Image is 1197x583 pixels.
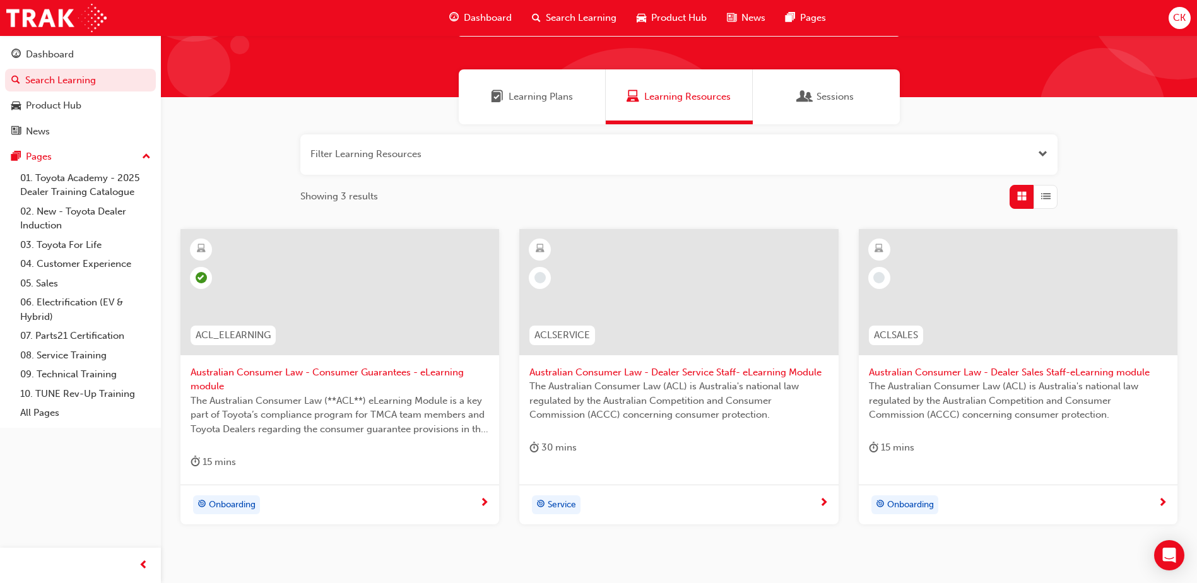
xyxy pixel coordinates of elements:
a: news-iconNews [717,5,775,31]
a: 09. Technical Training [15,365,156,384]
span: duration-icon [191,454,200,470]
span: guage-icon [11,49,21,61]
a: 02. New - Toyota Dealer Induction [15,202,156,235]
span: Sessions [817,90,854,104]
button: Pages [5,145,156,168]
span: pages-icon [786,10,795,26]
a: 10. TUNE Rev-Up Training [15,384,156,404]
span: up-icon [142,149,151,165]
a: guage-iconDashboard [439,5,522,31]
span: Learning Plans [491,90,504,104]
span: The Australian Consumer Law (ACL) is Australia's national law regulated by the Australian Competi... [529,379,828,422]
a: Search Learning [5,69,156,92]
span: Sessions [799,90,811,104]
span: next-icon [480,498,489,509]
span: Dashboard [464,11,512,25]
span: Learning Resources [627,90,639,104]
a: ACLSALESAustralian Consumer Law - Dealer Sales Staff-eLearning moduleThe Australian Consumer Law ... [859,229,1177,524]
span: learningRecordVerb_NONE-icon [534,272,546,283]
span: Onboarding [887,498,934,512]
span: Grid [1017,189,1027,204]
span: news-icon [727,10,736,26]
span: CK [1173,11,1186,25]
span: Learning Plans [509,90,573,104]
span: guage-icon [449,10,459,26]
a: 08. Service Training [15,346,156,365]
span: Pages [800,11,826,25]
span: News [741,11,765,25]
span: target-icon [536,497,545,513]
span: learningRecordVerb_COMPLETE-icon [196,272,207,283]
span: Product Hub [651,11,707,25]
span: next-icon [1158,498,1167,509]
a: Learning PlansLearning Plans [459,69,606,124]
span: Onboarding [209,498,256,512]
a: SessionsSessions [753,69,900,124]
span: search-icon [11,75,20,86]
img: Trak [6,4,107,32]
span: learningResourceType_ELEARNING-icon [875,241,883,257]
div: 30 mins [529,440,577,456]
span: search-icon [532,10,541,26]
div: Open Intercom Messenger [1154,540,1184,570]
a: Product Hub [5,94,156,117]
a: 01. Toyota Academy - 2025 Dealer Training Catalogue [15,168,156,202]
a: ACL_ELEARNINGAustralian Consumer Law - Consumer Guarantees - eLearning moduleThe Australian Consu... [180,229,499,524]
span: learningRecordVerb_NONE-icon [873,272,885,283]
span: The Australian Consumer Law (**ACL**) eLearning Module is a key part of Toyota’s compliance progr... [191,394,489,437]
a: Learning ResourcesLearning Resources [606,69,753,124]
a: ACLSERVICEAustralian Consumer Law - Dealer Service Staff- eLearning ModuleThe Australian Consumer... [519,229,838,524]
span: Search Learning [546,11,616,25]
a: 06. Electrification (EV & Hybrid) [15,293,156,326]
a: 05. Sales [15,274,156,293]
div: Product Hub [26,98,81,113]
span: prev-icon [139,558,148,574]
span: pages-icon [11,151,21,163]
a: Dashboard [5,43,156,66]
button: CK [1169,7,1191,29]
div: Dashboard [26,47,74,62]
a: pages-iconPages [775,5,836,31]
div: News [26,124,50,139]
span: target-icon [198,497,206,513]
span: learningResourceType_ELEARNING-icon [197,241,206,257]
span: Australian Consumer Law - Dealer Sales Staff-eLearning module [869,365,1167,380]
span: car-icon [11,100,21,112]
a: 07. Parts21 Certification [15,326,156,346]
span: The Australian Consumer Law (ACL) is Australia's national law regulated by the Australian Competi... [869,379,1167,422]
span: Showing 3 results [300,189,378,204]
span: ACLSALES [874,328,918,343]
span: target-icon [876,497,885,513]
div: 15 mins [869,440,914,456]
a: search-iconSearch Learning [522,5,627,31]
span: news-icon [11,126,21,138]
a: News [5,120,156,143]
span: duration-icon [529,440,539,456]
span: ACL_ELEARNING [196,328,271,343]
div: 15 mins [191,454,236,470]
div: Pages [26,150,52,164]
a: 04. Customer Experience [15,254,156,274]
span: List [1041,189,1051,204]
span: Service [548,498,576,512]
span: Australian Consumer Law - Dealer Service Staff- eLearning Module [529,365,828,380]
button: DashboardSearch LearningProduct HubNews [5,40,156,145]
span: Australian Consumer Law - Consumer Guarantees - eLearning module [191,365,489,394]
span: ACLSERVICE [534,328,590,343]
span: next-icon [819,498,828,509]
a: car-iconProduct Hub [627,5,717,31]
button: Open the filter [1038,147,1047,162]
span: duration-icon [869,440,878,456]
span: learningResourceType_ELEARNING-icon [536,241,545,257]
a: All Pages [15,403,156,423]
span: Learning Resources [644,90,731,104]
span: car-icon [637,10,646,26]
a: 03. Toyota For Life [15,235,156,255]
